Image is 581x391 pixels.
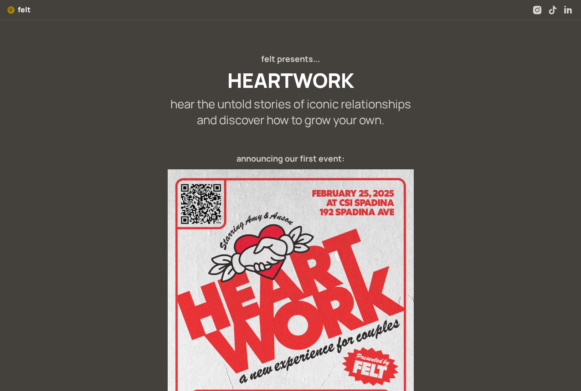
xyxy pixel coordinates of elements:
a: felt logofelt [4,2,34,17]
span: felt [18,5,31,15]
h1: HEARTWORK [227,67,354,93]
h4: felt presents... [261,53,320,65]
h2: hear the untold stories of iconic relationships and discover how to grow your own. [165,96,416,128]
h4: announcing our first event: [168,152,414,164]
img: felt logo [7,6,15,14]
